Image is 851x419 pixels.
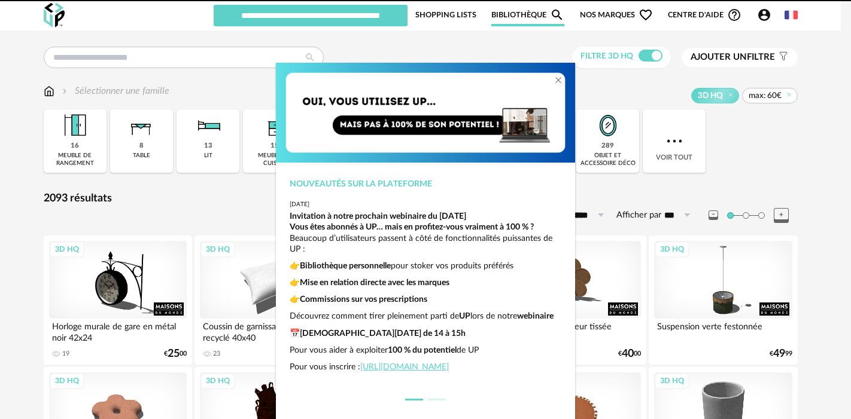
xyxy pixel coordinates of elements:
strong: [DEMOGRAPHIC_DATA][DATE] de 14 à 15h [300,329,466,338]
p: 👉 [290,294,562,305]
button: Close [554,75,563,87]
strong: webinaire [517,312,554,320]
p: 👉 pour stoker vos produits préférés [290,261,562,271]
strong: Bibliothèque personnelle [300,262,391,270]
div: Invitation à notre prochain webinaire du [DATE] [290,211,562,222]
div: Nouveautés sur la plateforme [290,179,562,189]
strong: Mise en relation directe avec les marques [300,279,449,287]
strong: Commissions sur vos prescriptions [300,295,427,304]
p: Pour vous inscrire : [290,362,562,372]
a: [URL][DOMAIN_NAME] [360,363,449,371]
p: 👉 [290,277,562,288]
strong: Vous êtes abonnés à UP… mais en profitez-vous vraiment à 100 % ? [290,223,534,231]
div: [DATE] [290,201,562,209]
p: 📅 [290,328,562,339]
p: Découvrez comment tirer pleinement parti de lors de notre [290,311,562,322]
strong: UP [459,312,470,320]
p: Beaucoup d’utilisateurs passent à côté de fonctionnalités puissantes de UP : [290,222,562,255]
img: Copie%20de%20Orange%20Yellow%20Gradient%20Minimal%20Coming%20Soon%20Email%20Header%20(1)%20(1).png [276,63,575,163]
p: Pour vous aider à exploiter de UP [290,345,562,356]
strong: 100 % du potentiel [388,346,457,354]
